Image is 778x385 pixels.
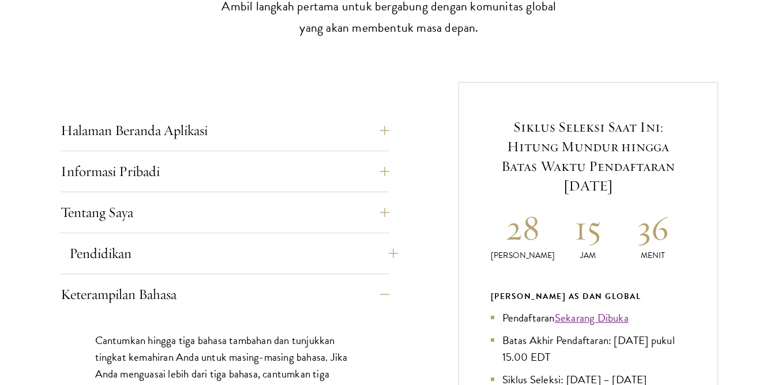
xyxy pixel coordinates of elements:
font: Pendidikan [69,244,131,262]
font: Pendaftaran [502,309,555,326]
button: Informasi Pribadi [61,158,389,185]
a: Sekarang Dibuka [555,309,629,326]
button: Pendidikan [69,240,398,267]
font: 36 [637,206,669,249]
font: 28 [506,206,540,249]
button: Keterampilan Bahasa [61,281,389,308]
button: Tentang Saya [61,199,389,226]
font: Informasi Pribadi [61,162,160,180]
font: Tentang Saya [61,203,133,221]
font: Siklus Seleksi Saat Ini: Hitung Mundur hingga Batas Waktu Pendaftaran [DATE] [501,118,675,195]
font: Halaman Beranda Aplikasi [61,121,208,139]
font: [PERSON_NAME] AS dan Global [491,290,641,302]
font: Jam [580,249,596,261]
font: [PERSON_NAME] [491,249,555,261]
font: Batas Akhir Pendaftaran: [DATE] pukul 15.00 EDT [502,332,675,365]
button: Halaman Beranda Aplikasi [61,117,389,144]
font: 15 [574,206,601,249]
font: Keterampilan Bahasa [61,285,176,303]
font: Menit [641,249,666,261]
